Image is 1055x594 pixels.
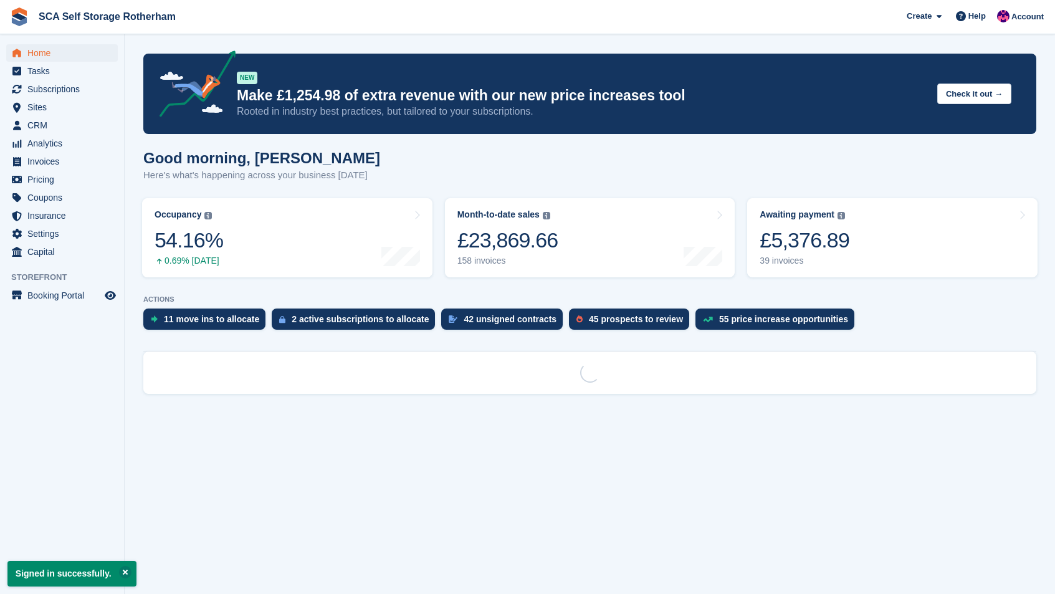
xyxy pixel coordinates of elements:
img: move_ins_to_allocate_icon-fdf77a2bb77ea45bf5b3d319d69a93e2d87916cf1d5bf7949dd705db3b84f3ca.svg [151,315,158,323]
div: 55 price increase opportunities [719,314,848,324]
img: price_increase_opportunities-93ffe204e8149a01c8c9dc8f82e8f89637d9d84a8eef4429ea346261dce0b2c0.svg [703,317,713,322]
div: 11 move ins to allocate [164,314,259,324]
span: CRM [27,117,102,134]
p: ACTIONS [143,295,1036,304]
div: £5,376.89 [760,228,849,253]
span: Invoices [27,153,102,170]
span: Home [27,44,102,62]
a: menu [6,44,118,62]
a: 42 unsigned contracts [441,309,569,336]
div: Awaiting payment [760,209,834,220]
img: icon-info-grey-7440780725fd019a000dd9b08b2336e03edf1995a4989e88bcd33f0948082b44.svg [204,212,212,219]
div: £23,869.66 [457,228,558,253]
img: Sam Chapman [997,10,1010,22]
p: Make £1,254.98 of extra revenue with our new price increases tool [237,87,927,105]
img: prospect-51fa495bee0391a8d652442698ab0144808aea92771e9ea1ae160a38d050c398.svg [576,315,583,323]
span: Pricing [27,171,102,188]
span: Booking Portal [27,287,102,304]
a: menu [6,62,118,80]
a: Awaiting payment £5,376.89 39 invoices [747,198,1038,277]
div: 158 invoices [457,256,558,266]
span: Help [968,10,986,22]
a: 45 prospects to review [569,309,695,336]
img: stora-icon-8386f47178a22dfd0bd8f6a31ec36ba5ce8667c1dd55bd0f319d3a0aa187defe.svg [10,7,29,26]
img: active_subscription_to_allocate_icon-d502201f5373d7db506a760aba3b589e785aa758c864c3986d89f69b8ff3... [279,315,285,323]
a: menu [6,153,118,170]
div: 39 invoices [760,256,849,266]
div: 42 unsigned contracts [464,314,556,324]
span: Analytics [27,135,102,152]
a: menu [6,243,118,261]
div: 54.16% [155,228,223,253]
a: menu [6,135,118,152]
span: Tasks [27,62,102,80]
a: 11 move ins to allocate [143,309,272,336]
div: Occupancy [155,209,201,220]
img: contract_signature_icon-13c848040528278c33f63329250d36e43548de30e8caae1d1a13099fd9432cc5.svg [449,315,457,323]
span: Create [907,10,932,22]
span: Capital [27,243,102,261]
a: 55 price increase opportunities [695,309,861,336]
a: Occupancy 54.16% 0.69% [DATE] [142,198,432,277]
span: Settings [27,225,102,242]
a: Preview store [103,288,118,303]
span: Insurance [27,207,102,224]
a: menu [6,171,118,188]
a: menu [6,98,118,116]
a: SCA Self Storage Rotherham [34,6,181,27]
div: NEW [237,72,257,84]
a: menu [6,287,118,304]
p: Rooted in industry best practices, but tailored to your subscriptions. [237,105,927,118]
img: icon-info-grey-7440780725fd019a000dd9b08b2336e03edf1995a4989e88bcd33f0948082b44.svg [543,212,550,219]
div: 2 active subscriptions to allocate [292,314,429,324]
p: Here's what's happening across your business [DATE] [143,168,380,183]
img: icon-info-grey-7440780725fd019a000dd9b08b2336e03edf1995a4989e88bcd33f0948082b44.svg [838,212,845,219]
a: menu [6,189,118,206]
p: Signed in successfully. [7,561,136,587]
a: menu [6,117,118,134]
a: menu [6,80,118,98]
div: Month-to-date sales [457,209,540,220]
div: 0.69% [DATE] [155,256,223,266]
a: menu [6,225,118,242]
div: 45 prospects to review [589,314,683,324]
a: 2 active subscriptions to allocate [272,309,441,336]
span: Coupons [27,189,102,206]
span: Subscriptions [27,80,102,98]
span: Storefront [11,271,124,284]
a: Month-to-date sales £23,869.66 158 invoices [445,198,735,277]
a: menu [6,207,118,224]
img: price-adjustments-announcement-icon-8257ccfd72463d97f412b2fc003d46551f7dbcb40ab6d574587a9cd5c0d94... [149,50,236,122]
h1: Good morning, [PERSON_NAME] [143,150,380,166]
span: Account [1011,11,1044,23]
span: Sites [27,98,102,116]
button: Check it out → [937,84,1011,104]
